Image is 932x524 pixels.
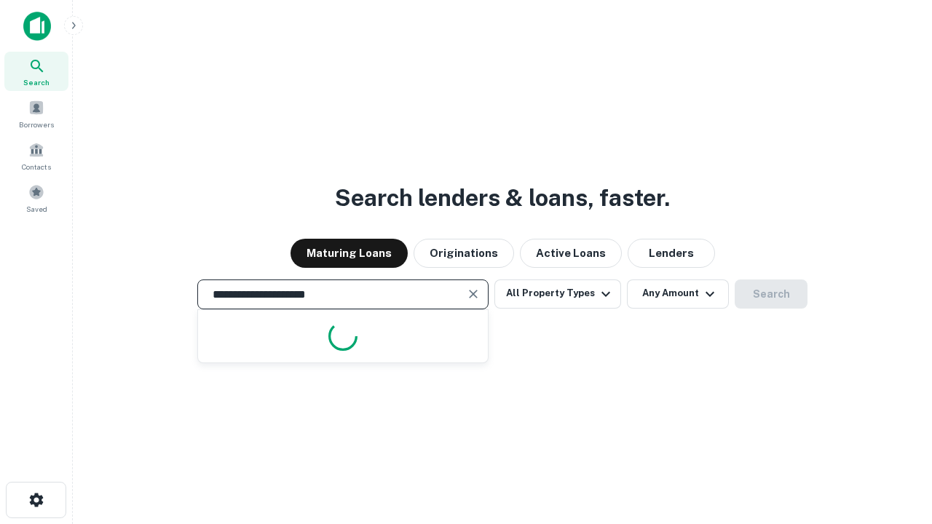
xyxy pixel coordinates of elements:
[4,52,68,91] a: Search
[4,136,68,175] a: Contacts
[628,239,715,268] button: Lenders
[463,284,483,304] button: Clear
[4,178,68,218] a: Saved
[627,279,729,309] button: Any Amount
[26,203,47,215] span: Saved
[22,161,51,172] span: Contacts
[494,279,621,309] button: All Property Types
[859,408,932,477] iframe: Chat Widget
[520,239,622,268] button: Active Loans
[4,94,68,133] a: Borrowers
[23,76,50,88] span: Search
[335,180,670,215] h3: Search lenders & loans, faster.
[23,12,51,41] img: capitalize-icon.png
[414,239,514,268] button: Originations
[291,239,408,268] button: Maturing Loans
[19,119,54,130] span: Borrowers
